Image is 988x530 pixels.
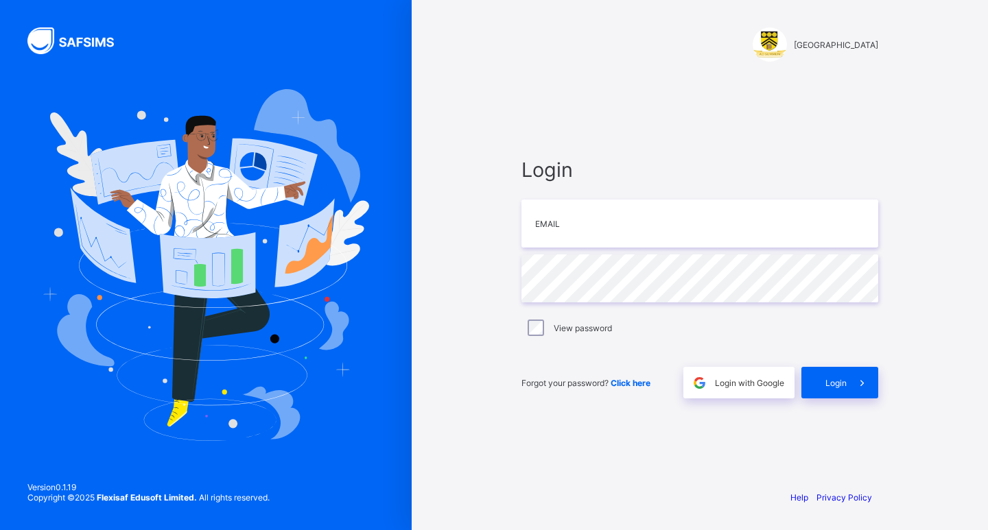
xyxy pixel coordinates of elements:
[554,323,612,333] label: View password
[825,378,847,388] span: Login
[715,378,784,388] span: Login with Google
[27,492,270,503] span: Copyright © 2025 All rights reserved.
[521,378,650,388] span: Forgot your password?
[611,378,650,388] a: Click here
[97,492,197,503] strong: Flexisaf Edusoft Limited.
[816,492,872,503] a: Privacy Policy
[43,89,369,440] img: Hero Image
[521,158,878,182] span: Login
[27,482,270,492] span: Version 0.1.19
[790,492,808,503] a: Help
[794,40,878,50] span: [GEOGRAPHIC_DATA]
[27,27,130,54] img: SAFSIMS Logo
[692,375,707,391] img: google.396cfc9801f0270233282035f929180a.svg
